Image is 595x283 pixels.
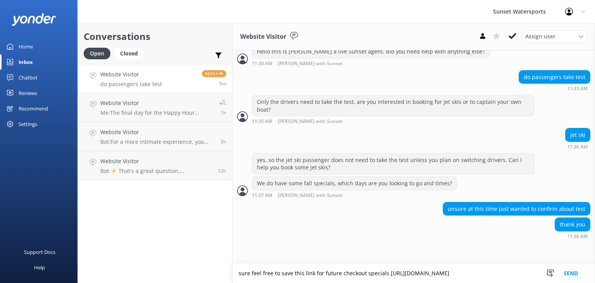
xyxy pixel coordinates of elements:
[84,29,226,44] h2: Conversations
[565,144,590,149] div: Sep 07 2025 10:36am (UTC -05:00) America/Cancun
[278,61,343,66] span: [PERSON_NAME] with Sunset
[252,119,272,124] strong: 11:35 AM
[114,49,148,57] a: Closed
[525,32,555,41] span: Assign user
[252,45,489,58] div: Hello this is [PERSON_NAME] a live Sunset agent, did you need help with anything else?
[252,154,534,174] div: yes, so the jet ski passenger does not need to take the test unless you plan on switching drivers...
[567,234,588,239] strong: 11:38 AM
[278,119,343,124] span: [PERSON_NAME] with Sunset
[556,264,585,283] button: Send
[84,49,114,57] a: Open
[19,70,38,85] div: Chatbot
[100,128,215,136] h4: Website Visitor
[252,192,457,198] div: Sep 07 2025 10:37am (UTC -05:00) America/Cancun
[19,54,33,70] div: Inbox
[555,233,590,239] div: Sep 07 2025 10:38am (UTC -05:00) America/Cancun
[100,138,215,145] p: Bot: For a more intimate experience, you might consider our 15ft Boston Whaler (Cozy Cruiser), wh...
[252,193,272,198] strong: 11:37 AM
[252,61,272,66] strong: 11:30 AM
[567,145,588,149] strong: 11:36 AM
[84,48,110,59] div: Open
[220,109,226,116] span: Sep 07 2025 08:52am (UTC -05:00) America/Cancun
[519,71,590,84] div: do passengers take test
[24,244,55,260] div: Support Docs
[100,109,213,116] p: Me: The final day for the Happy Hour Sandbar trip will be [DATE], due to the upcoming time change...
[443,202,590,216] div: unsure at this time just wanted to confirm about test
[19,85,37,101] div: Reviews
[100,81,162,88] p: do passengers take test
[219,80,226,87] span: Sep 07 2025 10:35am (UTC -05:00) America/Cancun
[220,138,226,145] span: Sep 07 2025 06:42am (UTC -05:00) America/Cancun
[19,116,37,132] div: Settings
[12,13,56,26] img: yonder-white-logo.png
[555,218,590,231] div: thank you
[100,157,212,166] h4: Website Visitor
[78,64,232,93] a: Website Visitordo passengers take testReply5m
[240,32,286,42] h3: Website Visitor
[100,99,213,107] h4: Website Visitor
[252,177,457,190] div: We do have some fall specials, which days are you looking to go and times?
[19,39,33,54] div: Home
[519,86,590,91] div: Sep 07 2025 10:35am (UTC -05:00) America/Cancun
[232,264,595,283] textarea: sure feel free to save this link for future checkout specials [URL][DOMAIN_NAME]
[252,118,535,124] div: Sep 07 2025 10:35am (UTC -05:00) America/Cancun
[521,30,587,43] div: Assign User
[78,151,232,180] a: Website VisitorBot:⚡ That's a great question, unfortunately I do not know the answer. I'm going t...
[252,95,534,116] div: Only the drivers need to take the test, are you interested in booking for jet skis or to captain ...
[19,101,48,116] div: Recommend
[78,93,232,122] a: Website VisitorMe:The final day for the Happy Hour Sandbar trip will be [DATE], due to the upcomi...
[567,86,588,91] strong: 11:35 AM
[218,167,226,174] span: Sep 06 2025 10:30pm (UTC -05:00) America/Cancun
[114,48,144,59] div: Closed
[34,260,45,275] div: Help
[252,60,490,66] div: Sep 07 2025 10:30am (UTC -05:00) America/Cancun
[278,193,343,198] span: [PERSON_NAME] with Sunset
[566,128,590,141] div: jet ski
[100,167,212,174] p: Bot: ⚡ That's a great question, unfortunately I do not know the answer. I'm going to reach out to...
[202,70,226,77] span: Reply
[78,122,232,151] a: Website VisitorBot:For a more intimate experience, you might consider our 15ft Boston Whaler (Coz...
[100,70,162,79] h4: Website Visitor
